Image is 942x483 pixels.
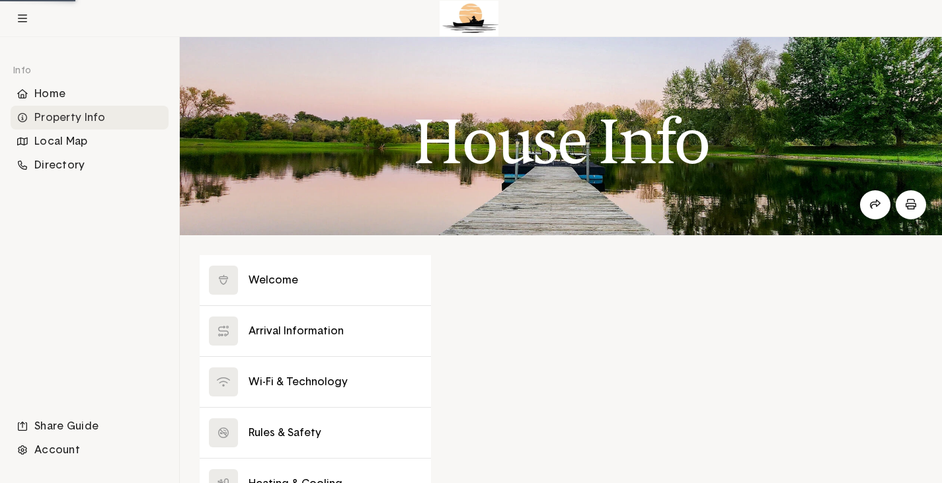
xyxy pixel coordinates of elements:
div: Share Guide [11,414,169,438]
li: Navigation item [11,106,169,130]
li: Navigation item [11,414,169,438]
li: Navigation item [11,438,169,462]
div: Home [11,82,169,106]
li: Navigation item [11,153,169,177]
img: Logo [440,1,498,36]
li: Navigation item [11,130,169,153]
h1: House Info [413,106,709,176]
div: Directory [11,153,169,177]
div: Local Map [11,130,169,153]
div: Property Info [11,106,169,130]
li: Navigation item [11,82,169,106]
div: Account [11,438,169,462]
